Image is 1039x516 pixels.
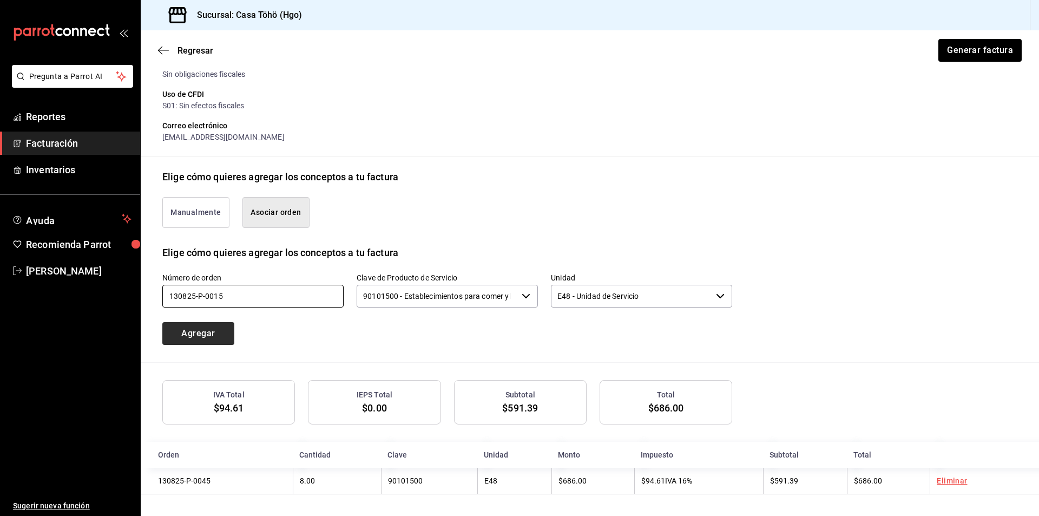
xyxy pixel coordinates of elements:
[634,442,762,468] th: Impuesto
[141,468,293,494] td: 130825-P-0045
[188,9,302,22] h3: Sucursal: Casa Töhö (Hgo)
[381,468,477,494] td: 90101500
[502,402,538,414] span: $591.39
[505,389,535,401] h3: Subtotal
[177,45,213,56] span: Regresar
[657,389,675,401] h3: Total
[551,273,732,281] label: Unidad
[162,273,344,281] label: Número de orden
[29,71,116,82] span: Pregunta a Parrot AI
[26,162,131,177] span: Inventarios
[937,476,967,485] a: Eliminar
[357,389,392,401] h3: IEPS Total
[362,402,387,414] span: $0.00
[634,468,762,494] td: IVA 16%
[162,197,229,228] button: Manualmente
[141,442,293,468] th: Orden
[162,169,398,184] div: Elige cómo quieres agregar los conceptos a tu factura
[938,39,1022,62] button: Generar factura
[477,442,551,468] th: Unidad
[162,69,732,80] div: Sin obligaciones fiscales
[551,442,634,468] th: Monto
[26,109,131,124] span: Reportes
[26,136,131,151] span: Facturación
[641,476,665,485] span: $94.61
[763,442,847,468] th: Subtotal
[357,273,538,281] label: Clave de Producto de Servicio
[854,476,882,485] span: $686.00
[213,389,245,401] h3: IVA Total
[357,285,517,308] input: Elige una opción
[162,100,732,112] div: S01: Sin efectos fiscales
[162,322,234,345] button: Agregar
[381,442,477,468] th: Clave
[162,132,732,143] div: [EMAIL_ADDRESS][DOMAIN_NAME]
[558,476,587,485] span: $686.00
[847,442,930,468] th: Total
[26,212,117,225] span: Ayuda
[477,468,551,494] td: E48
[119,28,128,37] button: open_drawer_menu
[300,476,315,485] span: 8.00
[293,442,381,468] th: Cantidad
[214,402,244,414] span: $94.61
[162,120,732,132] div: Correo electrónico
[162,89,732,100] div: Uso de CFDI
[551,285,712,308] input: Elige una opción
[26,237,131,252] span: Recomienda Parrot
[648,402,684,414] span: $686.00
[162,285,344,308] input: 000000-P-0000
[26,264,131,278] span: [PERSON_NAME]
[158,45,213,56] button: Regresar
[770,476,798,485] span: $591.39
[13,500,131,512] span: Sugerir nueva función
[162,245,398,260] div: Elige cómo quieres agregar los conceptos a tu factura
[12,65,133,88] button: Pregunta a Parrot AI
[8,79,133,90] a: Pregunta a Parrot AI
[242,197,310,228] button: Asociar orden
